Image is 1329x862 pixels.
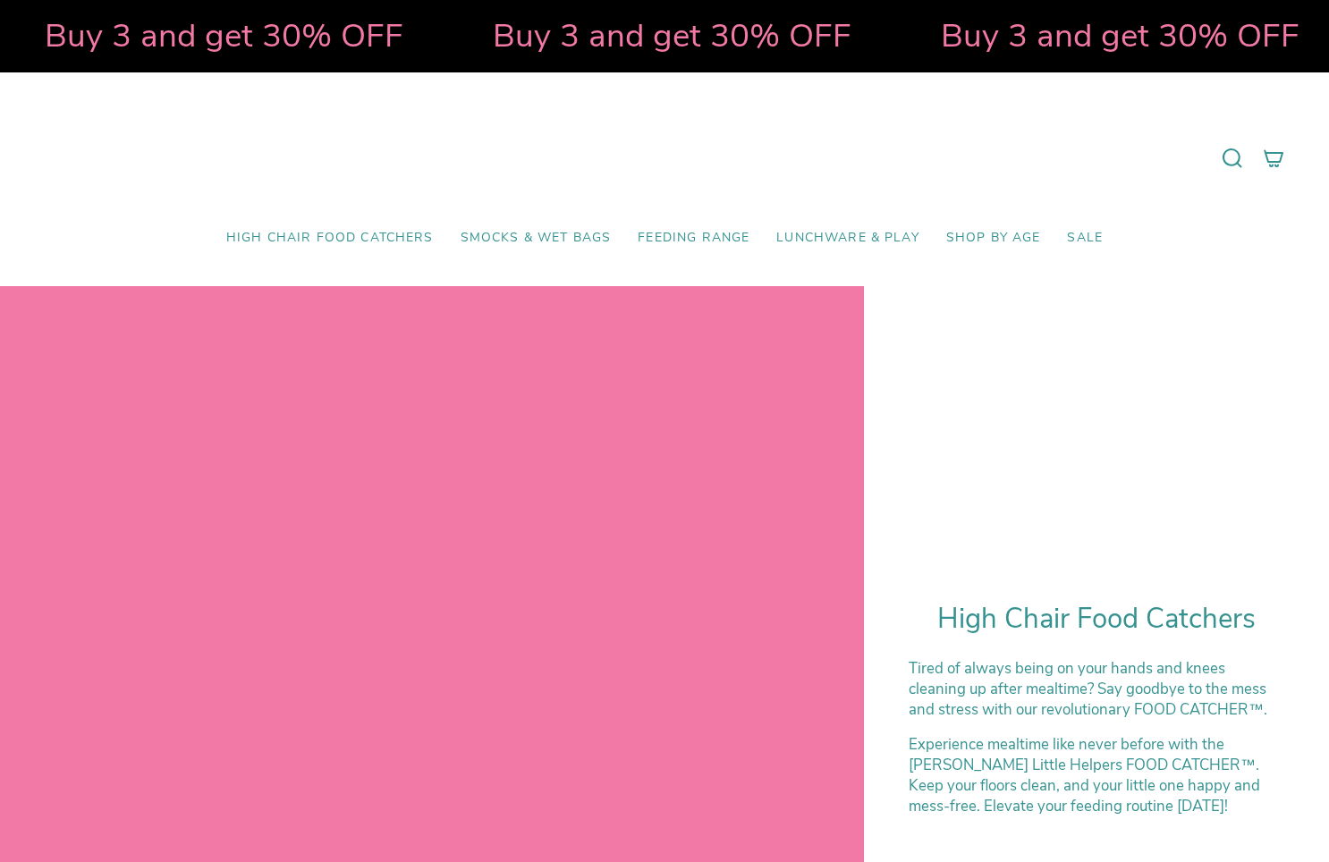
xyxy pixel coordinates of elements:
a: High Chair Food Catchers [213,217,447,259]
strong: Buy 3 and get 30% OFF [44,13,402,58]
h1: High Chair Food Catchers [909,603,1284,636]
a: SALE [1054,217,1116,259]
a: Mumma’s Little Helpers [511,99,819,217]
strong: Buy 3 and get 30% OFF [492,13,851,58]
span: Shop by Age [946,231,1041,246]
span: Lunchware & Play [776,231,918,246]
p: Tired of always being on your hands and knees cleaning up after mealtime? Say goodbye to the mess... [909,658,1284,720]
span: Smocks & Wet Bags [461,231,612,246]
a: Feeding Range [624,217,763,259]
strong: Buy 3 and get 30% OFF [940,13,1299,58]
div: Experience mealtime like never before with the [PERSON_NAME] Little Helpers FOOD CATCHER™. Keep y... [909,734,1284,816]
span: Feeding Range [638,231,749,246]
a: Lunchware & Play [763,217,932,259]
a: Shop by Age [933,217,1054,259]
span: High Chair Food Catchers [226,231,434,246]
span: SALE [1067,231,1103,246]
a: Smocks & Wet Bags [447,217,625,259]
